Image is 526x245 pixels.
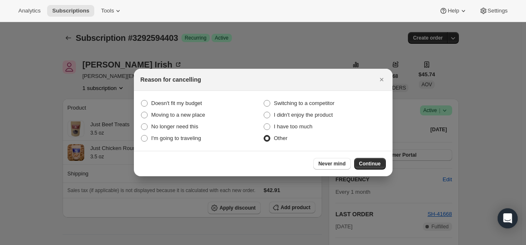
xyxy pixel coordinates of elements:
[318,160,345,167] span: Never mind
[448,7,459,14] span: Help
[274,112,333,118] span: I didn't enjoy the product
[474,5,513,17] button: Settings
[52,7,89,14] span: Subscriptions
[151,123,199,130] span: No longer need this
[274,135,288,141] span: Other
[151,100,202,106] span: Doesn't fit my budget
[434,5,472,17] button: Help
[47,5,94,17] button: Subscriptions
[274,100,335,106] span: Switching to a competitor
[96,5,127,17] button: Tools
[498,208,518,228] div: Open Intercom Messenger
[359,160,381,167] span: Continue
[151,135,201,141] span: I'm going to traveling
[151,112,205,118] span: Moving to a new place
[354,158,386,170] button: Continue
[488,7,508,14] span: Settings
[101,7,114,14] span: Tools
[274,123,313,130] span: I have too much
[18,7,40,14] span: Analytics
[141,75,201,84] h2: Reason for cancelling
[13,5,45,17] button: Analytics
[376,74,388,85] button: Close
[313,158,350,170] button: Never mind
